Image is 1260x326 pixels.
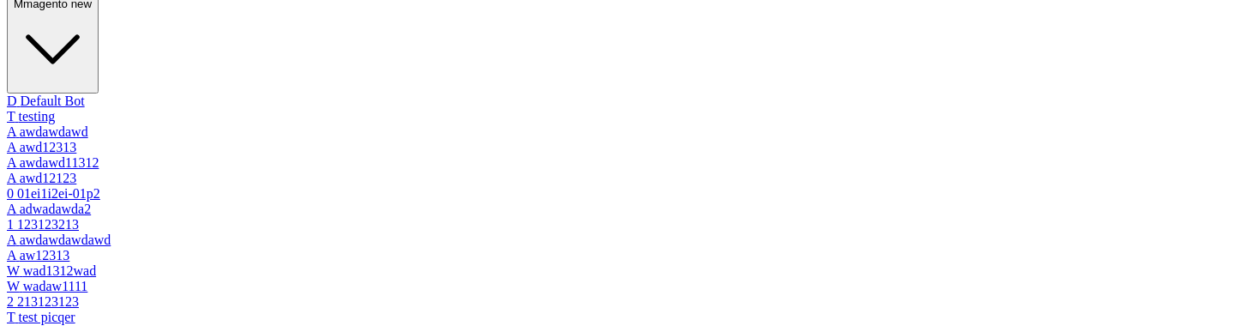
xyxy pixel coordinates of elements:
[7,109,15,124] span: T
[7,109,1253,124] div: testing
[7,155,16,170] span: A
[7,155,1253,171] div: awdawd11312
[7,263,1253,279] div: wad1312wad
[7,310,15,324] span: T
[7,248,1253,263] div: aw12313
[7,202,1253,217] div: adwadawda2
[7,232,1253,248] div: awdawdawdawd
[7,186,1253,202] div: 01ei1i2ei-01p2
[7,232,16,247] span: A
[7,279,1253,294] div: wadaw1111
[7,171,16,185] span: A
[7,171,1253,186] div: awd12123
[7,94,1253,109] div: Default Bot
[7,294,1253,310] div: 213123123
[7,248,16,263] span: A
[7,310,1253,325] div: test picqer
[7,124,1253,140] div: awdawdawd
[7,202,16,216] span: A
[7,279,20,293] span: W
[7,94,17,108] span: D
[7,186,14,201] span: 0
[7,217,1253,232] div: 123123213
[7,124,16,139] span: A
[7,140,1253,155] div: awd12313
[7,140,16,154] span: A
[7,263,20,278] span: W
[7,294,14,309] span: 2
[7,217,14,232] span: 1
